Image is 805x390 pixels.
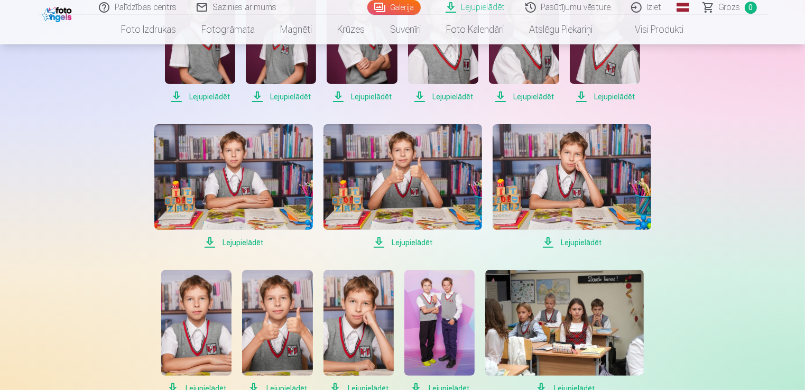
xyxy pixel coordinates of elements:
a: Foto izdrukas [109,15,189,44]
span: Lejupielādēt [165,90,235,103]
a: Lejupielādēt [323,124,482,249]
span: Lejupielādēt [323,236,482,249]
span: Lejupielādēt [489,90,559,103]
a: Magnēti [268,15,325,44]
img: /fa1 [42,4,75,22]
a: Lejupielādēt [154,124,313,249]
span: 0 [745,2,757,14]
a: Atslēgu piekariņi [517,15,606,44]
span: Lejupielādēt [154,236,313,249]
a: Foto kalendāri [434,15,517,44]
span: Lejupielādēt [570,90,640,103]
span: Lejupielādēt [493,236,651,249]
span: Lejupielādēt [327,90,397,103]
a: Visi produkti [606,15,697,44]
a: Krūzes [325,15,378,44]
span: Lejupielādēt [246,90,316,103]
a: Suvenīri [378,15,434,44]
span: Lejupielādēt [408,90,478,103]
a: Lejupielādēt [493,124,651,249]
span: Grozs [719,1,741,14]
a: Fotogrāmata [189,15,268,44]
